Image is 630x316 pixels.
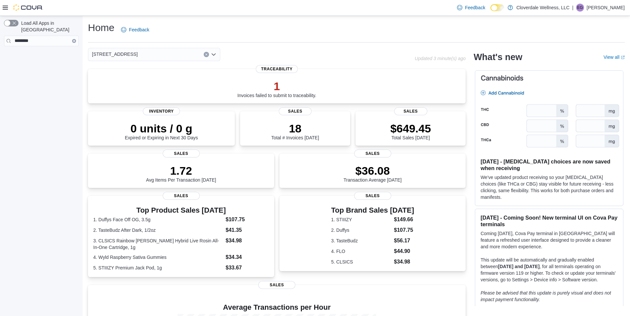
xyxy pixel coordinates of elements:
span: EG [577,4,583,12]
dd: $33.67 [226,264,269,272]
h2: What's new [474,52,522,62]
dd: $56.17 [394,237,414,245]
span: Inventory [143,107,180,115]
div: Total Sales [DATE] [390,122,431,140]
span: [STREET_ADDRESS] [92,50,138,58]
div: Total # Invoices [DATE] [271,122,319,140]
dt: 3. CLSICS Rainbow [PERSON_NAME] Hybrid Live Rosin All-In-One Cartridge, 1g [93,237,223,251]
button: Clear input [72,39,76,43]
span: Load All Apps in [GEOGRAPHIC_DATA] [19,20,79,33]
span: Sales [279,107,312,115]
h1: Home [88,21,114,34]
span: Sales [354,192,391,200]
h4: Average Transactions per Hour [93,303,460,311]
dd: $41.35 [226,226,269,234]
dd: $44.90 [394,247,414,255]
p: 1.72 [146,164,216,177]
span: Traceability [256,65,298,73]
dd: $107.75 [394,226,414,234]
img: Cova [13,4,43,11]
input: Dark Mode [490,4,504,11]
button: Open list of options [211,52,216,57]
p: This update will be automatically and gradually enabled between , for all terminals operating on ... [481,257,618,283]
div: Eleanor Gomez [576,4,584,12]
span: Sales [163,192,200,200]
button: Clear input [204,52,209,57]
dt: 1. STIIIZY [331,216,391,223]
div: Expired or Expiring in Next 30 Days [125,122,198,140]
dt: 2. Duffys [331,227,391,233]
h3: [DATE] - [MEDICAL_DATA] choices are now saved when receiving [481,158,618,171]
span: Feedback [465,4,485,11]
p: 0 units / 0 g [125,122,198,135]
span: Sales [163,150,200,158]
dt: 1. Duffys Face Off OG, 3.5g [93,216,223,223]
p: $36.08 [344,164,402,177]
dt: 3. TasteBudz [331,237,391,244]
dt: 5. STIIIZY Premium Jack Pod, 1g [93,264,223,271]
p: 18 [271,122,319,135]
div: Invoices failed to submit to traceability. [237,80,316,98]
dd: $34.34 [226,253,269,261]
div: Avg Items Per Transaction [DATE] [146,164,216,183]
p: We've updated product receiving so your [MEDICAL_DATA] choices (like THCa or CBG) stay visible fo... [481,174,618,200]
dd: $149.66 [394,216,414,224]
dd: $34.98 [226,237,269,245]
div: Transaction Average [DATE] [344,164,402,183]
strong: [DATE] and [DATE] [498,264,539,269]
dt: 5. CLSICS [331,259,391,265]
p: [PERSON_NAME] [587,4,625,12]
span: Dark Mode [490,11,491,12]
dd: $107.75 [226,216,269,224]
p: Coming [DATE], Cova Pay terminal in [GEOGRAPHIC_DATA] will feature a refreshed user interface des... [481,230,618,250]
h3: Top Brand Sales [DATE] [331,206,414,214]
svg: External link [621,55,625,59]
a: View allExternal link [604,54,625,60]
dt: 2. TasteBudz After Dark, 1/2oz [93,227,223,233]
dt: 4. FLO [331,248,391,255]
p: $649.45 [390,122,431,135]
p: Cloverdale Wellness, LLC [516,4,569,12]
span: Feedback [129,26,149,33]
span: Sales [258,281,295,289]
span: Sales [394,107,427,115]
p: Updated 3 minute(s) ago [415,56,466,61]
dd: $34.98 [394,258,414,266]
em: Please be advised that this update is purely visual and does not impact payment functionality. [481,290,611,302]
p: | [572,4,573,12]
a: Feedback [118,23,152,36]
dt: 4. Wyld Raspberry Sativa Gummies [93,254,223,261]
p: 1 [237,80,316,93]
nav: Complex example [4,48,79,63]
h3: [DATE] - Coming Soon! New terminal UI on Cova Pay terminals [481,214,618,228]
h3: Top Product Sales [DATE] [93,206,269,214]
span: Sales [354,150,391,158]
a: Feedback [454,1,488,14]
